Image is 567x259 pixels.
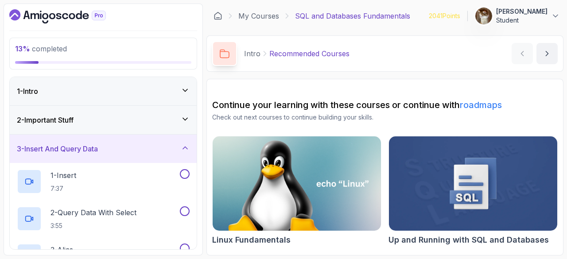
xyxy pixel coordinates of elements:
[238,11,279,21] a: My Courses
[213,136,381,231] img: Linux Fundamentals card
[10,106,197,134] button: 2-Important Stuff
[214,12,222,20] a: Dashboard
[212,234,291,246] h2: Linux Fundamentals
[388,234,549,246] h2: Up and Running with SQL and Databases
[475,8,492,24] img: user profile image
[429,12,460,20] p: 2041 Points
[50,244,73,255] p: 3 - Alias
[50,184,76,193] p: 7:37
[10,77,197,105] button: 1-Intro
[50,221,136,230] p: 3:55
[212,113,558,122] p: Check out next courses to continue building your skills.
[475,7,560,25] button: user profile image[PERSON_NAME]Student
[15,44,67,53] span: completed
[9,9,126,23] a: Dashboard
[388,136,558,246] a: Up and Running with SQL and Databases cardUp and Running with SQL and Databases
[50,170,76,181] p: 1 - Insert
[15,44,30,53] span: 13 %
[10,135,197,163] button: 3-Insert And Query Data
[496,7,548,16] p: [PERSON_NAME]
[244,48,260,59] p: Intro
[17,206,190,231] button: 2-Query Data With Select3:55
[295,11,410,21] p: SQL and Databases Fundamentals
[50,207,136,218] p: 2 - Query Data With Select
[17,115,74,125] h3: 2 - Important Stuff
[389,136,557,231] img: Up and Running with SQL and Databases card
[496,16,548,25] p: Student
[17,169,190,194] button: 1-Insert7:37
[212,136,381,246] a: Linux Fundamentals cardLinux Fundamentals
[17,143,98,154] h3: 3 - Insert And Query Data
[269,48,350,59] p: Recommended Courses
[512,43,533,64] button: previous content
[17,86,38,97] h3: 1 - Intro
[212,99,558,111] h2: Continue your learning with these courses or continue with
[536,43,558,64] button: next content
[460,100,502,110] a: roadmaps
